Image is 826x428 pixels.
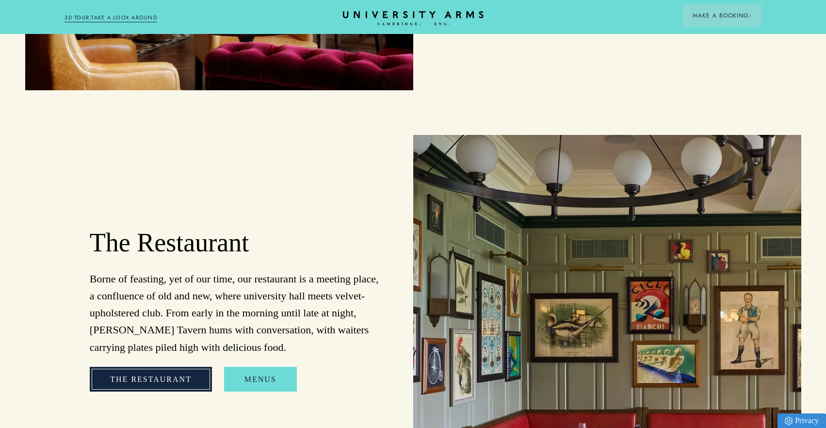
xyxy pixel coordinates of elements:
[90,367,212,392] a: The Restaurant
[693,11,752,20] span: Make a Booking
[65,14,157,22] a: 3D TOUR:TAKE A LOOK AROUND
[748,14,752,17] img: Arrow icon
[777,413,826,428] a: Privacy
[90,227,380,259] h2: The Restaurant
[785,417,793,425] img: Privacy
[90,270,380,356] p: Borne of feasting, yet of our time, our restaurant is a meeting place, a confluence of old and ne...
[683,4,761,27] button: Make a BookingArrow icon
[343,11,484,26] a: Home
[224,367,297,392] a: Menus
